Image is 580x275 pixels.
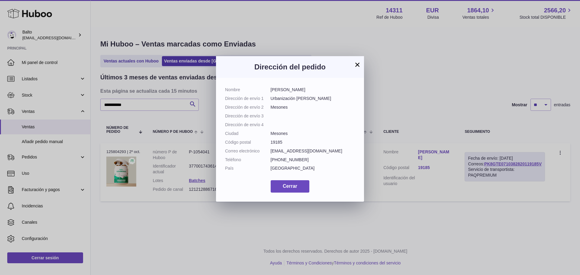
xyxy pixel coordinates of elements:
[271,87,355,93] dd: [PERSON_NAME]
[225,148,271,154] dt: Correo electrónico
[225,157,271,163] dt: Teléfono
[225,131,271,136] dt: Ciudad
[225,165,271,171] dt: País
[271,131,355,136] dd: Mesones
[225,62,355,72] h3: Dirección del pedido
[354,61,361,68] button: ×
[225,87,271,93] dt: Nombre
[225,122,271,128] dt: Dirección de envío 4
[283,184,297,189] span: Cerrar
[271,104,355,110] dd: Mesones
[271,96,355,101] dd: Urbanización [PERSON_NAME]
[271,148,355,154] dd: [EMAIL_ADDRESS][DOMAIN_NAME]
[225,96,271,101] dt: Dirección de envío 1
[225,113,271,119] dt: Dirección de envío 3
[225,104,271,110] dt: Dirección de envío 2
[271,165,355,171] dd: [GEOGRAPHIC_DATA]
[271,139,355,145] dd: 19185
[271,180,309,193] button: Cerrar
[225,139,271,145] dt: Código postal
[271,157,355,163] dd: [PHONE_NUMBER]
